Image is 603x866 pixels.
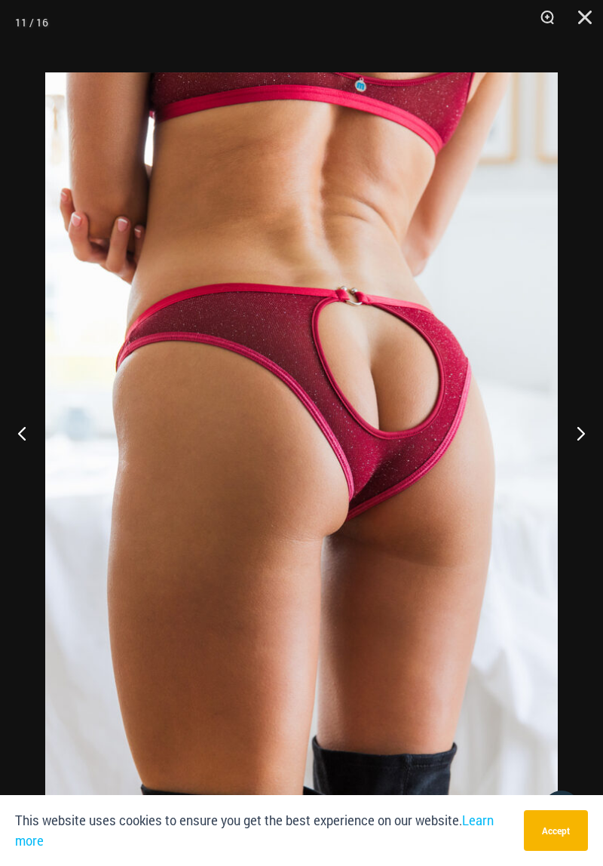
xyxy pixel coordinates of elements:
[15,812,494,849] a: Learn more
[524,810,588,851] button: Accept
[45,72,558,842] img: Guilty Pleasures Red 6045 Thong 02
[15,810,513,851] p: This website uses cookies to ensure you get the best experience on our website.
[546,395,603,471] button: Next
[15,11,48,34] div: 11 / 16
